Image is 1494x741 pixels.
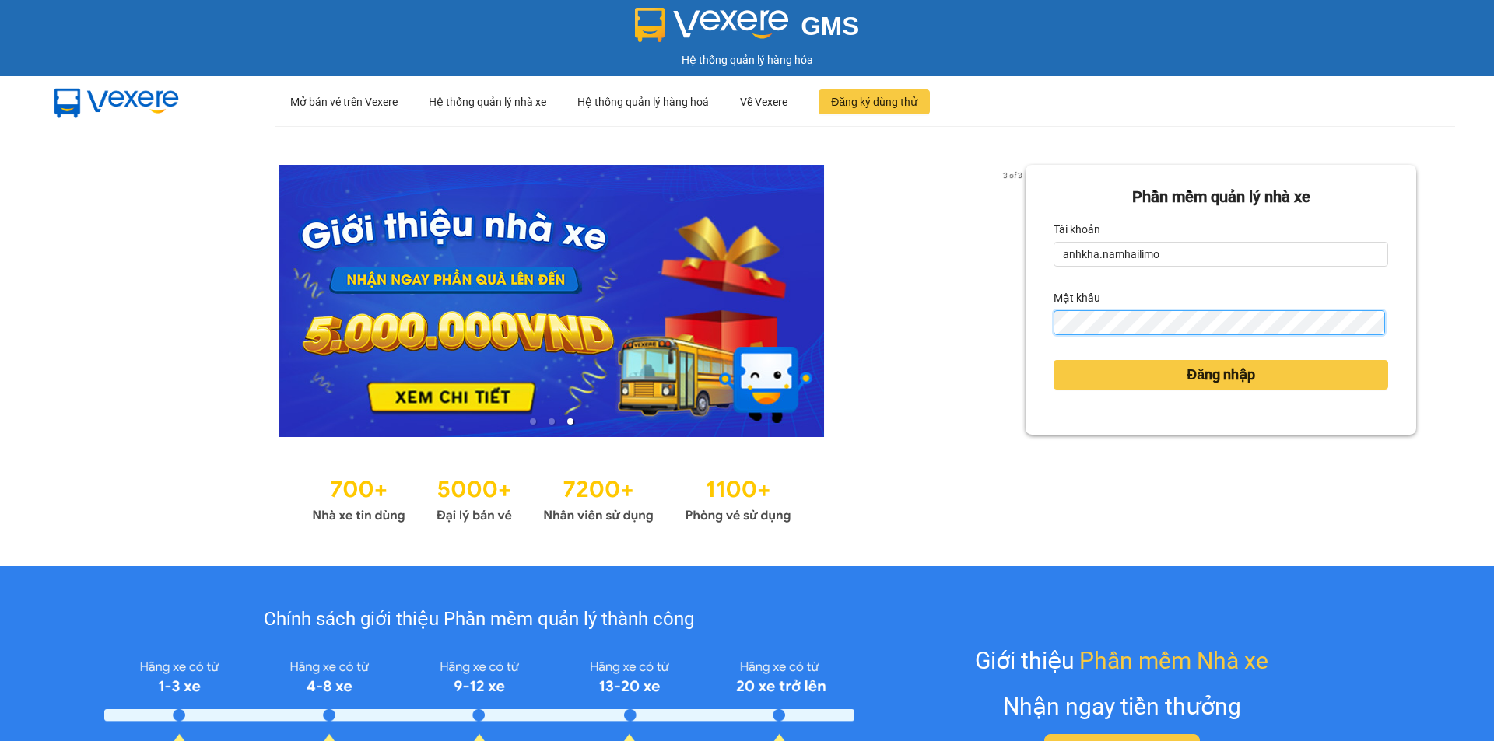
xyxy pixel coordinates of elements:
[801,12,859,40] span: GMS
[831,93,917,110] span: Đăng ký dùng thử
[1054,310,1384,335] input: Mật khẩu
[290,77,398,127] div: Mở bán vé trên Vexere
[312,468,791,527] img: Statistics.png
[429,77,546,127] div: Hệ thống quản lý nhà xe
[39,76,195,128] img: mbUUG5Q.png
[577,77,709,127] div: Hệ thống quản lý hàng hoá
[4,51,1490,68] div: Hệ thống quản lý hàng hóa
[1003,688,1241,725] div: Nhận ngay tiền thưởng
[1054,360,1388,390] button: Đăng nhập
[1054,285,1100,310] label: Mật khẩu
[104,605,854,634] div: Chính sách giới thiệu Phần mềm quản lý thành công
[635,8,789,42] img: logo 2
[567,418,573,425] li: slide item 3
[549,418,555,425] li: slide item 2
[1187,364,1255,386] span: Đăng nhập
[1004,165,1026,437] button: next slide / item
[635,23,860,36] a: GMS
[1054,217,1100,242] label: Tài khoản
[1054,242,1388,267] input: Tài khoản
[1079,642,1268,679] span: Phần mềm Nhà xe
[740,77,787,127] div: Về Vexere
[975,642,1268,679] div: Giới thiệu
[78,165,100,437] button: previous slide / item
[530,418,536,425] li: slide item 1
[1054,185,1388,209] div: Phần mềm quản lý nhà xe
[998,165,1026,185] p: 3 of 3
[819,89,930,114] button: Đăng ký dùng thử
